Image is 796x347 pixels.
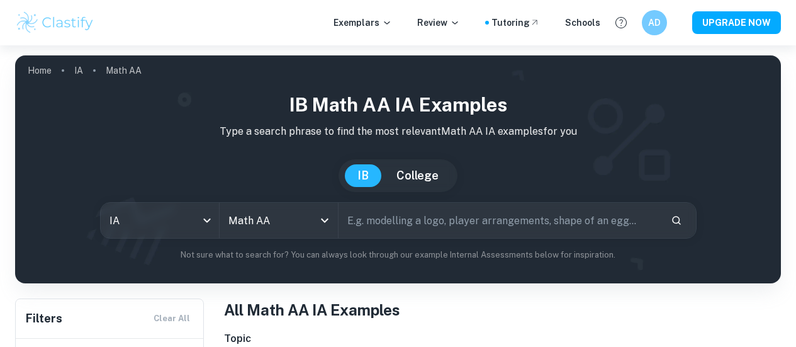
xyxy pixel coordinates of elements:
h6: Topic [224,331,781,346]
button: Open [316,212,334,229]
img: Clastify logo [15,10,95,35]
button: Help and Feedback [610,12,632,33]
p: Not sure what to search for? You can always look through our example Internal Assessments below f... [25,249,771,261]
button: UPGRADE NOW [692,11,781,34]
button: AD [642,10,667,35]
p: Type a search phrase to find the most relevant Math AA IA examples for you [25,124,771,139]
a: Tutoring [491,16,540,30]
h1: IB Math AA IA examples [25,91,771,119]
p: Math AA [106,64,142,77]
h6: Filters [26,310,62,327]
button: IB [345,164,381,187]
img: profile cover [15,55,781,283]
button: Search [666,210,687,231]
h1: All Math AA IA Examples [224,299,781,321]
a: IA [74,62,83,79]
h6: AD [647,16,662,30]
p: Exemplars [334,16,392,30]
a: Schools [565,16,600,30]
p: Review [417,16,460,30]
div: IA [101,203,219,238]
a: Home [28,62,52,79]
input: E.g. modelling a logo, player arrangements, shape of an egg... [339,203,661,238]
button: College [384,164,451,187]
